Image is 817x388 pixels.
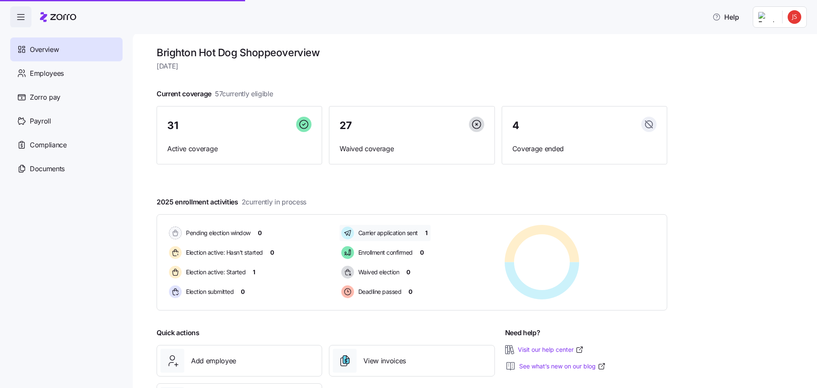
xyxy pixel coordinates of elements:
[30,92,60,103] span: Zorro pay
[270,248,274,257] span: 0
[157,89,273,99] span: Current coverage
[505,328,540,338] span: Need help?
[183,268,246,276] span: Election active: Started
[253,268,255,276] span: 1
[512,144,657,154] span: Coverage ended
[241,287,245,296] span: 0
[518,345,584,354] a: Visit our help center
[157,197,306,207] span: 2025 enrollment activities
[242,197,306,207] span: 2 currently in process
[512,121,519,131] span: 4
[356,229,418,237] span: Carrier application sent
[788,10,801,24] img: dabd418a90e87b974ad9e4d6da1f3d74
[712,12,739,22] span: Help
[356,268,400,276] span: Waived election
[340,121,351,131] span: 27
[10,85,123,109] a: Zorro pay
[183,229,251,237] span: Pending election window
[30,164,65,174] span: Documents
[183,248,263,257] span: Election active: Hasn't started
[356,287,402,296] span: Deadline passed
[408,287,412,296] span: 0
[30,44,59,55] span: Overview
[183,287,234,296] span: Election submitted
[157,46,667,59] h1: Brighton Hot Dog Shoppe overview
[10,133,123,157] a: Compliance
[758,12,775,22] img: Employer logo
[10,37,123,61] a: Overview
[30,116,51,126] span: Payroll
[340,144,484,154] span: Waived coverage
[157,61,667,72] span: [DATE]
[519,362,606,371] a: See what’s new on our blog
[425,229,428,237] span: 1
[191,356,236,366] span: Add employee
[10,109,123,133] a: Payroll
[420,248,424,257] span: 0
[363,356,406,366] span: View invoices
[258,229,262,237] span: 0
[30,140,67,150] span: Compliance
[215,89,273,99] span: 57 currently eligible
[406,268,410,276] span: 0
[10,61,123,85] a: Employees
[167,121,178,131] span: 31
[10,157,123,181] a: Documents
[30,68,64,79] span: Employees
[157,328,200,338] span: Quick actions
[356,248,413,257] span: Enrollment confirmed
[167,144,311,154] span: Active coverage
[706,9,746,26] button: Help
